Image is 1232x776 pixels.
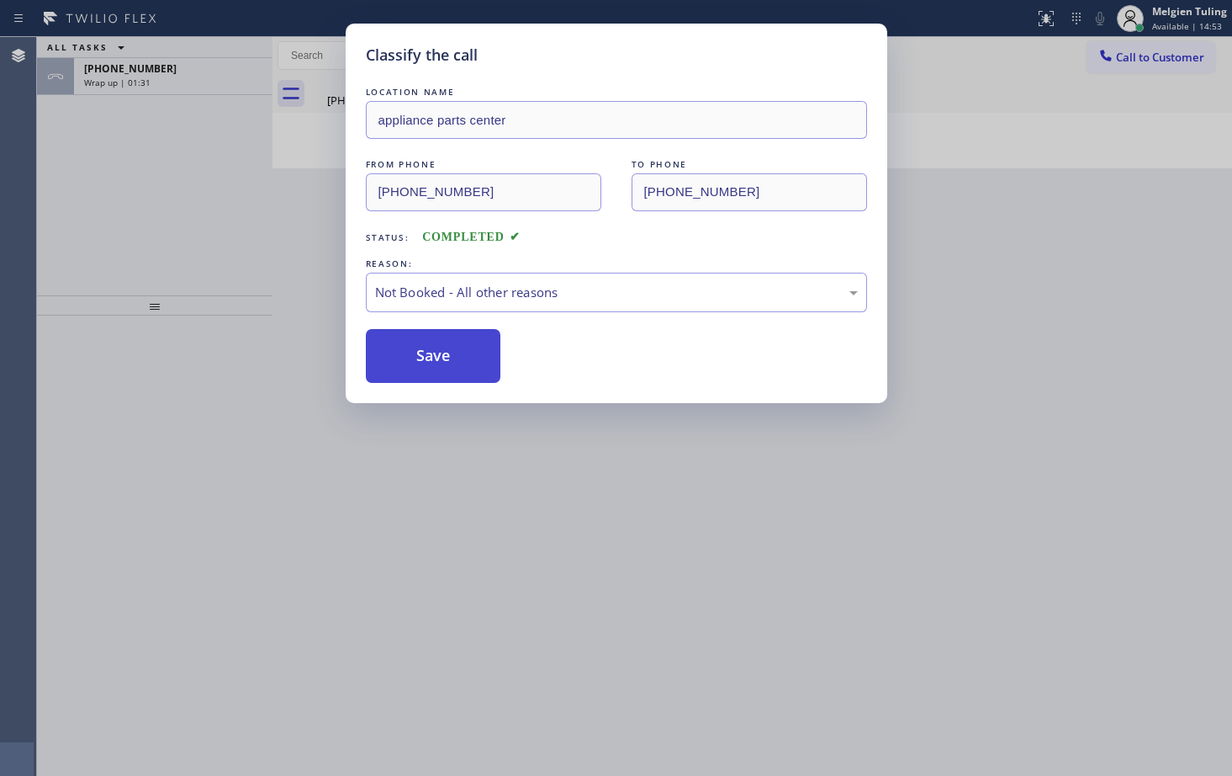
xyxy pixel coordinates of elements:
[422,231,520,243] span: COMPLETED
[366,255,867,273] div: REASON:
[366,83,867,101] div: LOCATION NAME
[375,283,858,302] div: Not Booked - All other reasons
[366,44,478,66] h5: Classify the call
[366,156,601,173] div: FROM PHONE
[366,173,601,211] input: From phone
[366,329,501,383] button: Save
[632,156,867,173] div: TO PHONE
[366,231,410,243] span: Status:
[632,173,867,211] input: To phone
